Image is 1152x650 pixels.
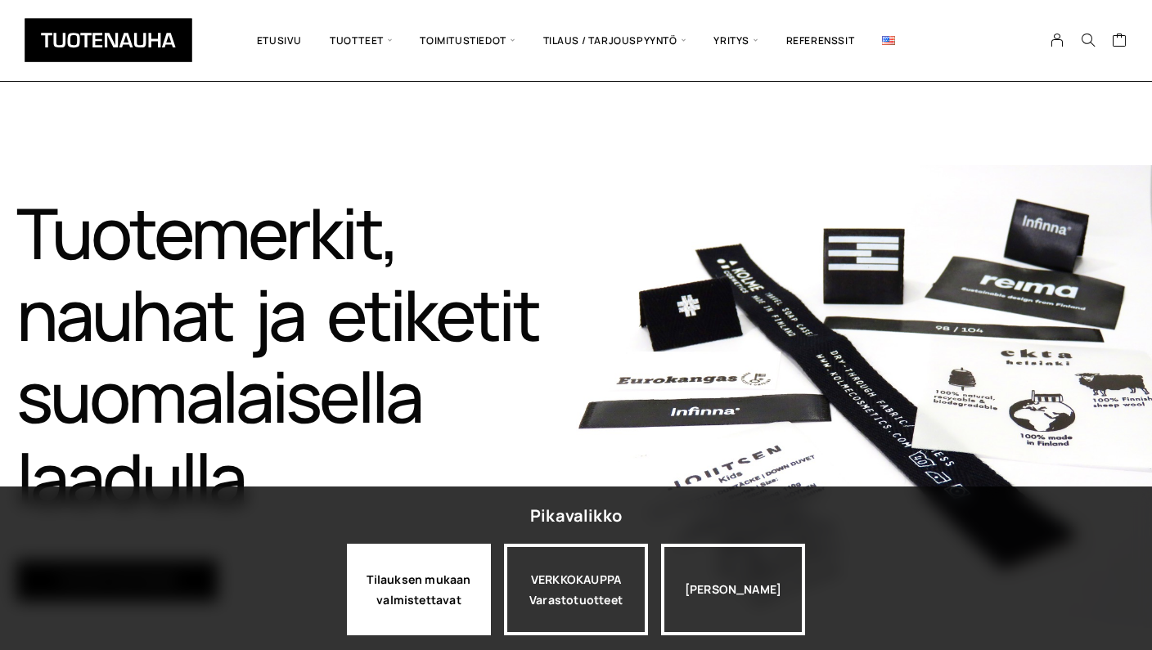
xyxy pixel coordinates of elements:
span: Tilaus / Tarjouspyyntö [529,12,700,69]
a: Referenssit [772,12,869,69]
img: English [882,36,895,45]
img: Etusivu 1 [576,165,1152,628]
span: Tuotteet [316,12,406,69]
div: [PERSON_NAME] [661,544,805,635]
span: Toimitustiedot [406,12,529,69]
a: Etusivu [243,12,316,69]
a: My Account [1042,33,1073,47]
h1: Tuotemerkit, nauhat ja etiketit suomalaisella laadulla​ [16,192,576,519]
img: Tuotenauha Oy [25,18,192,62]
div: VERKKOKAUPPA Varastotuotteet [504,544,648,635]
a: Cart [1112,32,1127,52]
a: VERKKOKAUPPAVarastotuotteet [504,544,648,635]
a: Tilauksen mukaan valmistettavat [347,544,491,635]
button: Search [1073,33,1104,47]
div: Pikavalikko [530,501,622,531]
span: Yritys [700,12,772,69]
